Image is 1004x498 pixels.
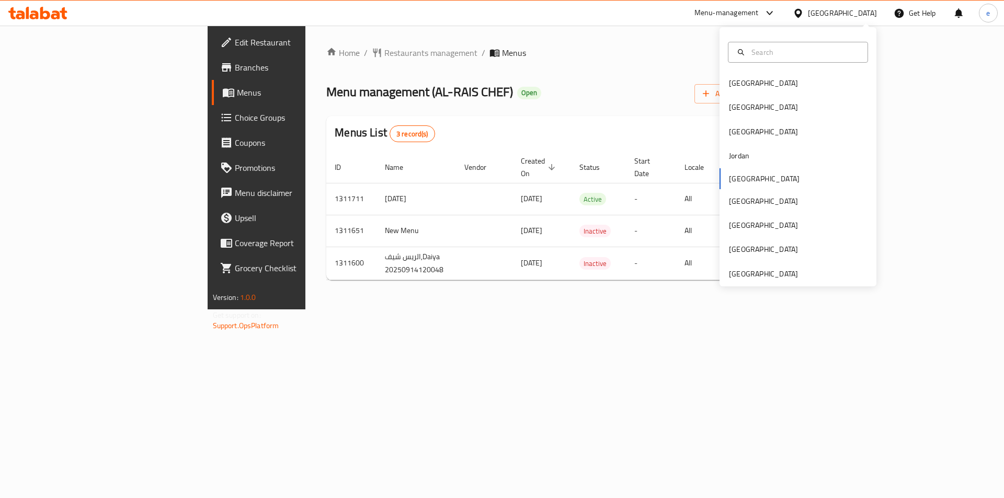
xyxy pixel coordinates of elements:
[579,161,613,173] span: Status
[385,161,417,173] span: Name
[517,88,541,97] span: Open
[626,183,676,215] td: -
[235,212,367,224] span: Upsell
[235,61,367,74] span: Branches
[634,155,664,180] span: Start Date
[335,125,435,142] h2: Menus List
[729,268,798,280] div: [GEOGRAPHIC_DATA]
[676,215,730,247] td: All
[482,47,485,59] li: /
[376,215,456,247] td: New Menu
[376,247,456,280] td: الريس شيف,Daiya 20250914120048
[376,183,456,215] td: [DATE]
[390,129,435,139] span: 3 record(s)
[237,86,367,99] span: Menus
[729,219,798,231] div: [GEOGRAPHIC_DATA]
[579,193,606,205] span: Active
[694,84,775,103] button: Add New Menu
[729,101,798,113] div: [GEOGRAPHIC_DATA]
[626,215,676,247] td: -
[390,125,435,142] div: Total records count
[326,80,513,103] span: Menu management ( AL-RAIS CHEF )
[579,258,611,270] span: Inactive
[986,7,990,19] span: e
[235,262,367,274] span: Grocery Checklist
[502,47,526,59] span: Menus
[521,155,558,180] span: Created On
[517,87,541,99] div: Open
[212,155,375,180] a: Promotions
[729,126,798,137] div: [GEOGRAPHIC_DATA]
[694,7,759,19] div: Menu-management
[729,244,798,255] div: [GEOGRAPHIC_DATA]
[384,47,477,59] span: Restaurants management
[212,80,375,105] a: Menus
[213,308,261,322] span: Get support on:
[212,55,375,80] a: Branches
[676,247,730,280] td: All
[213,291,238,304] span: Version:
[676,183,730,215] td: All
[235,187,367,199] span: Menu disclaimer
[729,77,798,89] div: [GEOGRAPHIC_DATA]
[703,87,767,100] span: Add New Menu
[808,7,877,19] div: [GEOGRAPHIC_DATA]
[212,256,375,281] a: Grocery Checklist
[747,47,861,58] input: Search
[235,36,367,49] span: Edit Restaurant
[326,47,775,59] nav: breadcrumb
[626,247,676,280] td: -
[335,161,355,173] span: ID
[326,152,847,280] table: enhanced table
[212,130,375,155] a: Coupons
[521,192,542,205] span: [DATE]
[684,161,717,173] span: Locale
[235,237,367,249] span: Coverage Report
[464,161,500,173] span: Vendor
[240,291,256,304] span: 1.0.0
[235,136,367,149] span: Coupons
[729,150,749,161] div: Jordan
[372,47,477,59] a: Restaurants management
[212,205,375,230] a: Upsell
[212,30,375,55] a: Edit Restaurant
[521,256,542,270] span: [DATE]
[521,224,542,237] span: [DATE]
[213,319,279,332] a: Support.OpsPlatform
[235,111,367,124] span: Choice Groups
[212,230,375,256] a: Coverage Report
[729,195,798,207] div: [GEOGRAPHIC_DATA]
[212,105,375,130] a: Choice Groups
[579,257,611,270] div: Inactive
[212,180,375,205] a: Menu disclaimer
[579,225,611,237] span: Inactive
[235,161,367,174] span: Promotions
